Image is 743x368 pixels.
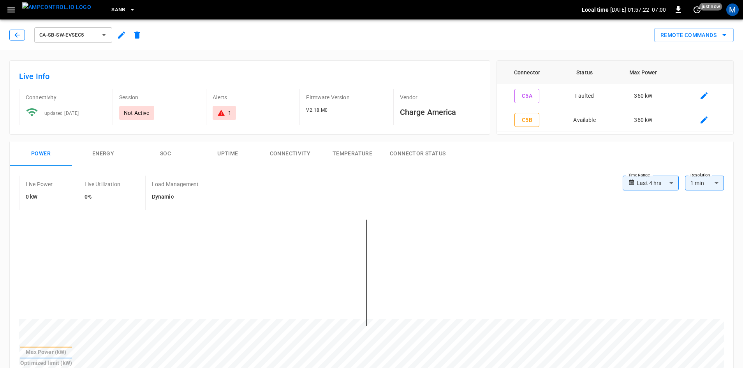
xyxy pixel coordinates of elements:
[26,180,53,188] p: Live Power
[557,61,612,84] th: Status
[497,61,557,84] th: Connector
[699,3,722,11] span: just now
[134,141,197,166] button: SOC
[557,108,612,132] td: Available
[152,193,199,201] h6: Dynamic
[259,141,321,166] button: Connectivity
[400,106,481,118] h6: Charge America
[85,180,120,188] p: Live Utilization
[39,31,97,40] span: ca-sb-sw-evseC5
[306,107,327,113] span: V2.18.M0
[26,93,106,101] p: Connectivity
[119,93,200,101] p: Session
[685,176,724,190] div: 1 min
[612,108,675,132] td: 360 kW
[726,4,739,16] div: profile-icon
[612,84,675,108] td: 360 kW
[108,2,139,18] button: SanB
[22,2,91,12] img: ampcontrol.io logo
[654,28,734,42] button: Remote Commands
[85,193,120,201] h6: 0%
[26,193,53,201] h6: 0 kW
[306,93,387,101] p: Firmware Version
[497,61,733,132] table: connector table
[124,109,150,117] p: Not Active
[612,61,675,84] th: Max Power
[514,113,539,127] button: C5B
[213,93,293,101] p: Alerts
[610,6,666,14] p: [DATE] 01:57:22 -07:00
[628,172,650,178] label: Time Range
[654,28,734,42] div: remote commands options
[557,84,612,108] td: Faulted
[19,70,481,83] h6: Live Info
[72,141,134,166] button: Energy
[228,109,231,117] div: 1
[152,180,199,188] p: Load Management
[111,5,125,14] span: SanB
[34,27,112,43] button: ca-sb-sw-evseC5
[691,4,703,16] button: set refresh interval
[197,141,259,166] button: Uptime
[514,89,539,103] button: C5A
[582,6,609,14] p: Local time
[400,93,481,101] p: Vendor
[321,141,384,166] button: Temperature
[690,172,710,178] label: Resolution
[10,141,72,166] button: Power
[637,176,679,190] div: Last 4 hrs
[384,141,452,166] button: Connector Status
[44,111,79,116] span: updated [DATE]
